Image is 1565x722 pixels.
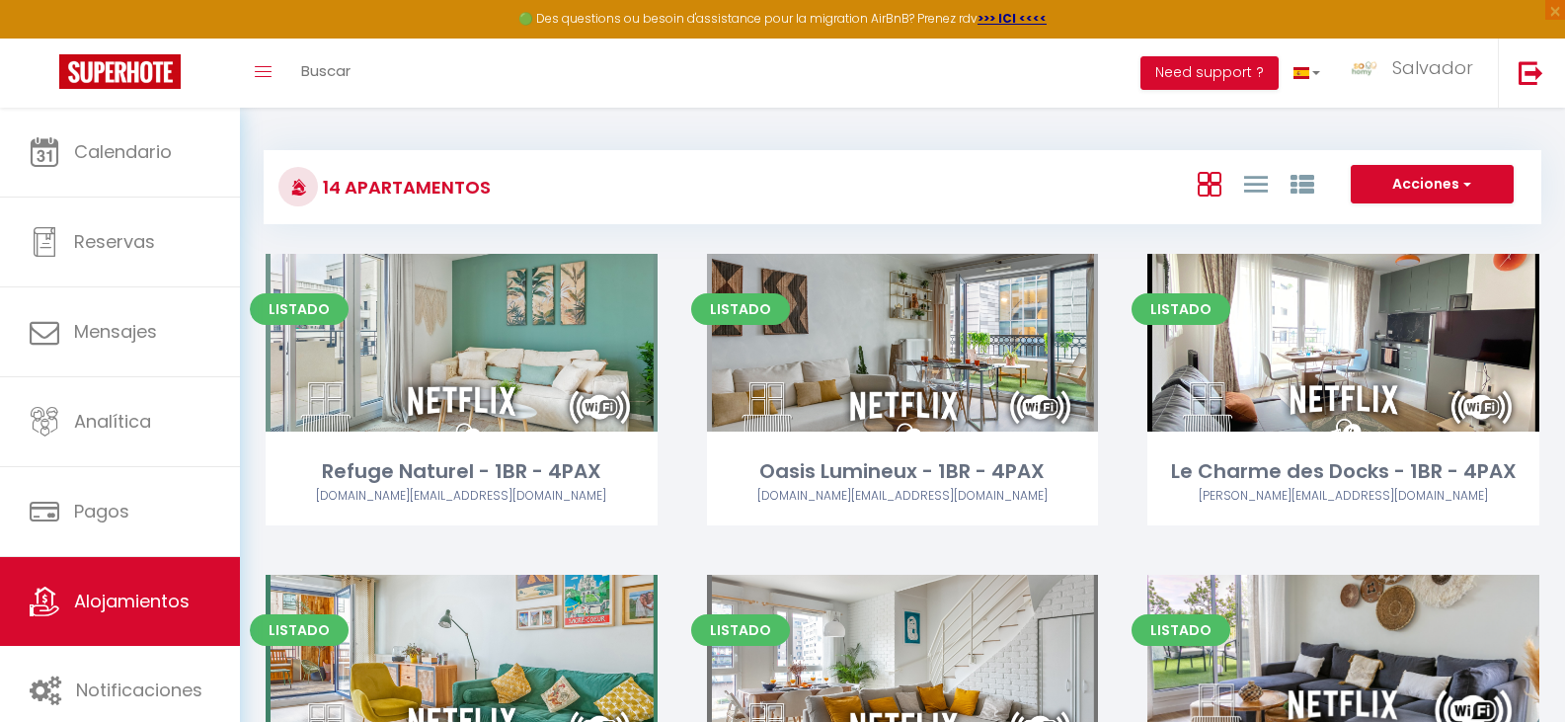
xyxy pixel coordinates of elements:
a: Vista en Box [1198,167,1221,200]
button: Need support ? [1140,56,1279,90]
div: Refuge Naturel - 1BR - 4PAX [266,456,658,487]
span: Notificaciones [76,678,202,702]
a: Vista en lista [1244,167,1268,200]
span: Listado [250,293,349,325]
span: Reservas [74,229,155,254]
span: Buscar [301,60,351,81]
div: Oasis Lumineux - 1BR - 4PAX [707,456,1099,487]
div: Airbnb [1147,487,1539,506]
span: Listado [691,614,790,646]
a: Vista en grupo [1291,167,1314,200]
div: Airbnb [707,487,1099,506]
span: Listado [250,614,349,646]
span: Salvador [1392,55,1473,80]
a: ... Salvador [1335,39,1498,108]
span: Mensajes [74,319,157,344]
h3: 14 Apartamentos [318,165,491,209]
a: >>> ICI <<<< [978,10,1047,27]
a: Buscar [286,39,365,108]
span: Pagos [74,499,129,523]
img: Super Booking [59,54,181,89]
img: ... [1350,59,1379,78]
button: Acciones [1351,165,1514,204]
span: Analítica [74,409,151,434]
span: Listado [691,293,790,325]
img: logout [1519,60,1543,85]
span: Alojamientos [74,589,190,613]
div: Le Charme des Docks - 1BR - 4PAX [1147,456,1539,487]
span: Listado [1132,614,1230,646]
span: Calendario [74,139,172,164]
span: Listado [1132,293,1230,325]
div: Airbnb [266,487,658,506]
